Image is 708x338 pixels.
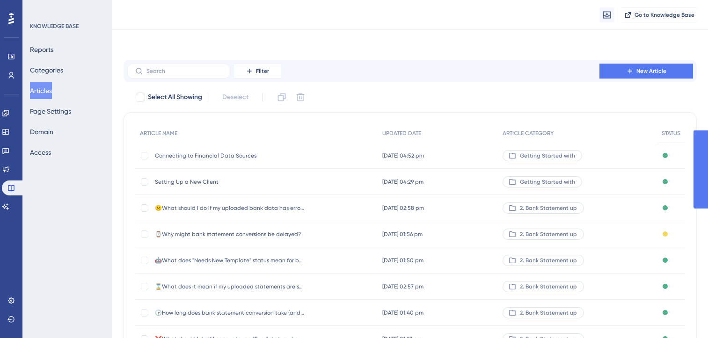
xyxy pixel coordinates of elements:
span: Getting Started with [520,152,575,159]
span: ⌚Why might bank statement conversions be delayed? [155,230,305,238]
button: Domain [30,123,53,140]
span: Connecting to Financial Data Sources [155,152,305,159]
span: 2. Bank Statement up [520,283,577,290]
button: Categories [30,62,63,79]
span: 2. Bank Statement up [520,204,577,212]
span: [DATE] 04:52 pm [382,152,424,159]
button: Page Settings [30,103,71,120]
span: [DATE] 01:40 pm [382,309,423,316]
span: [DATE] 01:56 pm [382,230,423,238]
span: New Article [636,67,666,75]
span: [DATE] 04:29 pm [382,178,423,186]
span: 2. Bank Statement up [520,309,577,316]
span: ARTICLE NAME [140,129,177,137]
span: Setting Up a New Client [155,178,305,186]
button: New Article [599,64,693,79]
span: Deselect [222,92,248,103]
button: Reports [30,41,53,58]
span: 🕝How long does bank statement conversion take (and can I fast-track urgent cases🚀)? [155,309,305,316]
span: ARTICLE CATEGORY [503,129,554,137]
button: Articles [30,82,52,99]
button: Go to Knowledge Base [622,7,697,22]
button: Deselect [214,89,257,106]
span: STATUS [662,129,680,137]
span: 🤖What does "Needs New Template" status mean for bank statements? [155,257,305,264]
button: Access [30,144,51,161]
span: Filter [256,67,269,75]
span: UPDATED DATE [382,129,421,137]
span: 2. Bank Statement up [520,230,577,238]
input: Search [146,68,222,74]
iframe: UserGuiding AI Assistant Launcher [669,301,697,329]
span: [DATE] 02:57 pm [382,283,423,290]
span: Select All Showing [148,92,202,103]
span: [DATE] 01:50 pm [382,257,423,264]
span: ⌛What does it mean if my uploaded statements are showing as "Pending" or "In Progress"? [155,283,305,290]
span: Go to Knowledge Base [635,11,694,19]
span: ☹️What should I do if my uploaded bank data has errors? [155,204,305,212]
span: [DATE] 02:58 pm [382,204,424,212]
div: KNOWLEDGE BASE [30,22,79,30]
button: Filter [234,64,281,79]
span: Getting Started with [520,178,575,186]
span: 2. Bank Statement up [520,257,577,264]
